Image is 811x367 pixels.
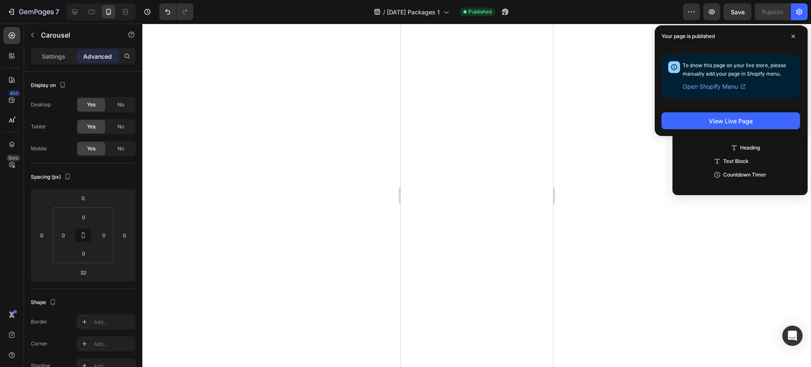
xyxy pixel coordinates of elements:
p: 7 [55,7,59,17]
button: Save [724,3,751,20]
button: Publish [755,3,790,20]
p: Your page is published [661,32,715,41]
input: 0px [75,211,92,223]
span: Published [468,8,492,16]
span: Open Shopify Menu [683,82,738,92]
div: Mobile [31,145,47,152]
div: Beta [6,155,20,161]
span: Yes [87,123,95,130]
span: To show this page on your live store, please manually add your page in Shopify menu. [683,62,786,77]
div: Add... [94,340,133,348]
div: Publish [762,8,783,16]
div: Border [31,318,47,326]
p: Carousel [41,30,113,40]
span: Save [731,8,745,16]
span: Countdown Timer [723,171,766,179]
span: [DATE] Packages 1 [387,8,440,16]
div: Undo/Redo [159,3,193,20]
div: Add... [94,318,133,326]
div: Tablet [31,123,46,130]
p: Settings [42,52,65,61]
input: 0 [75,192,92,204]
span: No [117,145,124,152]
input: 0px [98,229,110,242]
div: Desktop [31,101,51,109]
div: Shape [31,297,58,308]
button: View Live Page [661,112,800,129]
span: Yes [87,145,95,152]
span: No [117,123,124,130]
input: 0 [118,229,131,242]
input: 0px [75,247,92,260]
iframe: To enrich screen reader interactions, please activate Accessibility in Grammarly extension settings [401,24,553,367]
input: 0 [35,229,48,242]
p: Advanced [83,52,112,61]
div: Display on [31,80,68,91]
div: 450 [8,90,20,97]
button: 7 [3,3,63,20]
input: 32 [75,266,92,279]
div: Corner [31,340,48,348]
span: Text Block [723,184,748,193]
span: / [383,8,385,16]
span: No [117,101,124,109]
span: Heading [740,144,760,152]
div: Spacing (px) [31,171,73,183]
div: View Live Page [709,117,753,125]
span: Yes [87,101,95,109]
input: 0px [57,229,70,242]
span: Text Block [723,157,748,166]
div: Open Intercom Messenger [782,326,803,346]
